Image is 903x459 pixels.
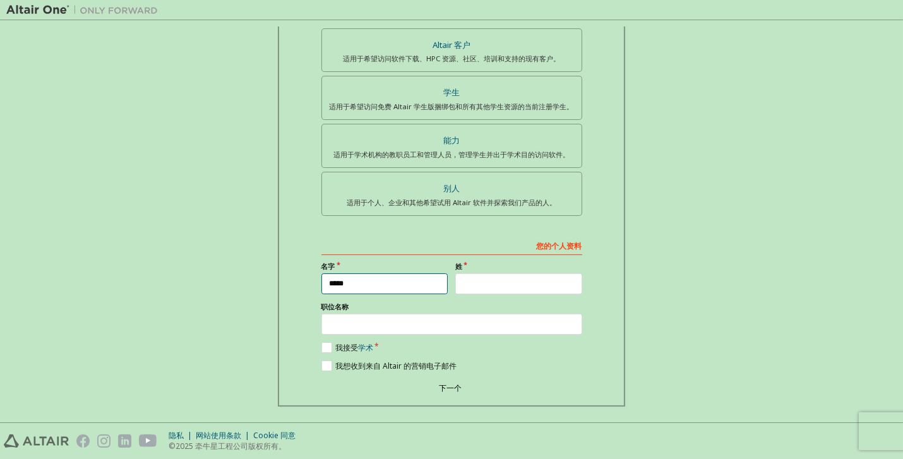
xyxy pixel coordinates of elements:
div: 适用于个人、企业和其他希望试用 Altair 软件并探索我们产品的人。 [330,198,574,208]
div: Cookie 同意 [253,431,303,441]
img: 牵牛星一号 [6,4,164,16]
img: linkedin.svg [118,434,131,448]
div: 能力 [330,132,574,150]
img: facebook.svg [76,434,90,448]
label: 我接受 [321,342,373,353]
div: 适用于学术机构的教职员工和管理人员，管理学生并出于学术目的访问软件。 [330,150,574,160]
div: Read and acccept EULA to continue [321,379,582,398]
div: 隐私 [169,431,196,441]
div: 别人 [330,180,574,198]
font: 2025 牵牛星工程公司版权所有。 [176,441,286,451]
div: 适用于希望访问软件下载、HPC 资源、社区、培训和支持的现有客户。 [330,54,574,64]
a: 学术 [358,342,373,353]
label: 名字 [321,261,448,271]
div: Altair 客户 [330,37,574,54]
p: © [169,441,303,451]
label: 姓 [455,261,582,271]
div: 网站使用条款 [196,431,253,441]
div: 适用于希望访问免费 Altair 学生版捆绑包和所有其他学生资源的当前注册学生。 [330,102,574,112]
div: 您的个人资料 [321,235,582,255]
div: 学生 [330,84,574,102]
img: altair_logo.svg [4,434,69,448]
label: 我想收到来自 Altair 的营销电子邮件 [321,361,457,371]
label: 职位名称 [321,302,582,312]
img: instagram.svg [97,434,111,448]
img: youtube.svg [139,434,157,448]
